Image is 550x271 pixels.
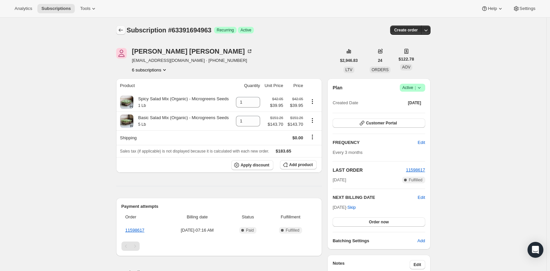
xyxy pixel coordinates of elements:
[287,102,303,109] span: $39.95
[404,98,425,108] button: [DATE]
[167,227,227,234] span: [DATE] · 07:16 AM
[333,194,418,201] h2: NEXT BILLING DATE
[241,27,252,33] span: Active
[333,217,425,227] button: Order now
[410,260,425,269] button: Edit
[116,25,125,35] button: Subscriptions
[378,58,382,63] span: 24
[369,219,389,225] span: Order now
[121,203,317,210] h2: Payment attempts
[366,120,397,126] span: Customer Portal
[233,78,262,93] th: Quantity
[374,56,386,65] button: 24
[347,204,356,211] span: Skip
[488,6,497,11] span: Help
[41,6,71,11] span: Subscriptions
[272,97,283,101] small: $42.05
[333,260,410,269] h3: Notes
[333,150,362,155] span: Every 3 months
[286,228,299,233] span: Fulfilled
[409,177,422,183] span: Fulfilled
[345,68,352,72] span: LTV
[285,78,305,93] th: Price
[133,114,229,128] div: Basic Salad Mix (Organic) - Microgreens Seeds
[417,238,425,244] span: Add
[413,236,429,246] button: Add
[402,84,423,91] span: Active
[390,25,422,35] button: Create order
[292,135,303,140] span: $0.00
[231,160,273,170] button: Apply discount
[418,194,425,201] button: Edit
[333,118,425,128] button: Customer Portal
[276,149,291,154] span: $183.65
[414,137,429,148] button: Edit
[121,210,165,224] th: Order
[76,4,101,13] button: Tools
[262,78,285,93] th: Unit Price
[340,58,358,63] span: $2,946.83
[333,238,417,244] h6: Batching Settings
[415,85,416,90] span: |
[138,103,146,108] small: 1 Lb
[414,262,421,267] span: Edit
[280,160,317,169] button: Add product
[132,67,168,73] button: Product actions
[307,133,318,141] button: Shipping actions
[290,116,303,120] small: $151.26
[402,65,410,69] span: AOV
[116,130,234,145] th: Shipping
[408,100,421,106] span: [DATE]
[231,214,264,220] span: Status
[307,98,318,105] button: Product actions
[167,214,227,220] span: Billing date
[333,167,406,173] h2: LAST ORDER
[116,48,127,59] span: Elizabeth Echemendia
[80,6,90,11] span: Tools
[372,68,389,72] span: ORDERS
[336,56,362,65] button: $2,946.83
[15,6,32,11] span: Analytics
[270,116,283,120] small: $151.26
[333,177,346,183] span: [DATE]
[120,96,133,109] img: product img
[217,27,234,33] span: Recurring
[132,48,253,55] div: [PERSON_NAME] [PERSON_NAME]
[477,4,507,13] button: Help
[138,122,146,127] small: 5 Lb
[333,139,418,146] h2: FREQUENCY
[527,242,543,258] div: Open Intercom Messenger
[121,242,317,251] nav: Pagination
[333,205,356,210] span: [DATE] ·
[116,78,234,93] th: Product
[125,228,145,233] a: 11598617
[289,162,313,167] span: Add product
[394,27,418,33] span: Create order
[418,139,425,146] span: Edit
[241,162,269,168] span: Apply discount
[120,149,269,154] span: Sales tax (if applicable) is not displayed because it is calculated with each new order.
[333,100,358,106] span: Created Date
[520,6,535,11] span: Settings
[344,202,360,213] button: Skip
[509,4,539,13] button: Settings
[120,114,133,128] img: product img
[270,102,283,109] span: $39.95
[246,228,254,233] span: Paid
[132,57,253,64] span: [EMAIL_ADDRESS][DOMAIN_NAME] · [PHONE_NUMBER]
[398,56,414,63] span: $122.78
[127,26,211,34] span: Subscription #63391694963
[11,4,36,13] button: Analytics
[406,167,425,172] a: 11598617
[287,121,303,128] span: $143.70
[307,117,318,124] button: Product actions
[406,167,425,173] button: 11598617
[268,214,313,220] span: Fulfillment
[37,4,75,13] button: Subscriptions
[268,121,283,128] span: $143.70
[133,96,229,109] div: Spicy Salad Mix (Organic) - Microgreens Seeds
[333,84,343,91] h2: Plan
[292,97,303,101] small: $42.05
